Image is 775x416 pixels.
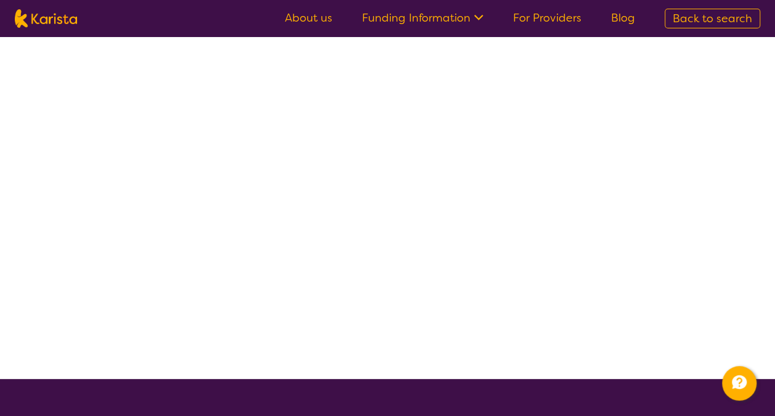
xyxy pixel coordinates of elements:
a: Blog [611,10,635,25]
span: Back to search [673,11,752,26]
a: Funding Information [362,10,483,25]
a: About us [285,10,332,25]
a: For Providers [513,10,581,25]
a: Back to search [665,9,760,28]
img: Karista logo [15,9,77,28]
button: Channel Menu [722,366,757,401]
